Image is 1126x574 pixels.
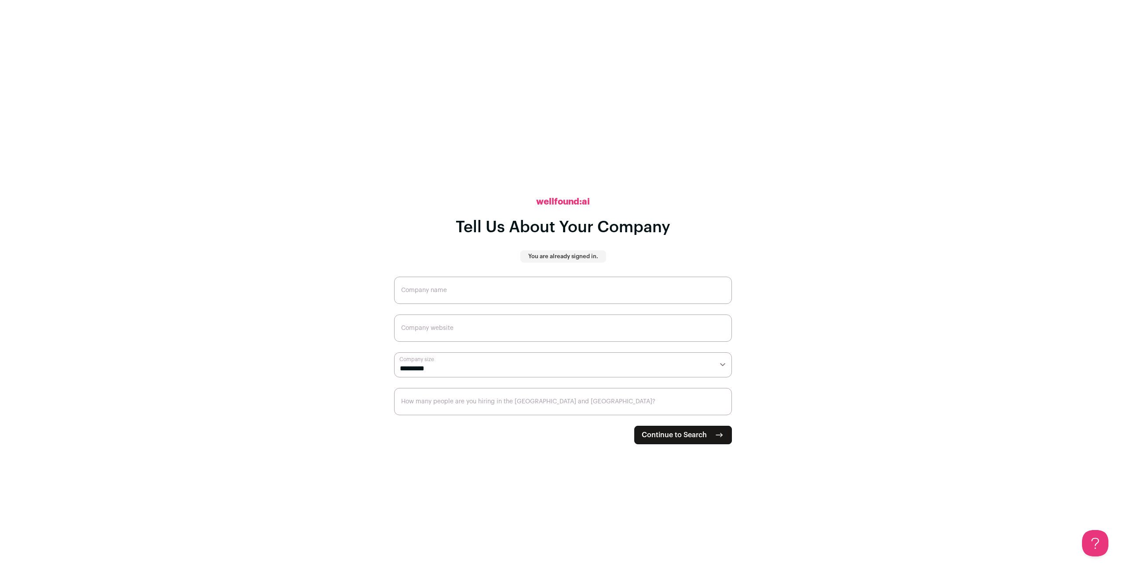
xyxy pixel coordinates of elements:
[634,426,732,444] button: Continue to Search
[394,314,732,342] input: Company website
[536,196,590,208] h2: wellfound:ai
[1082,530,1108,556] iframe: Toggle Customer Support
[394,388,732,415] input: How many people are you hiring in the US and Canada?
[456,219,670,236] h1: Tell Us About Your Company
[528,253,598,260] p: You are already signed in.
[642,430,707,440] span: Continue to Search
[394,277,732,304] input: Company name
